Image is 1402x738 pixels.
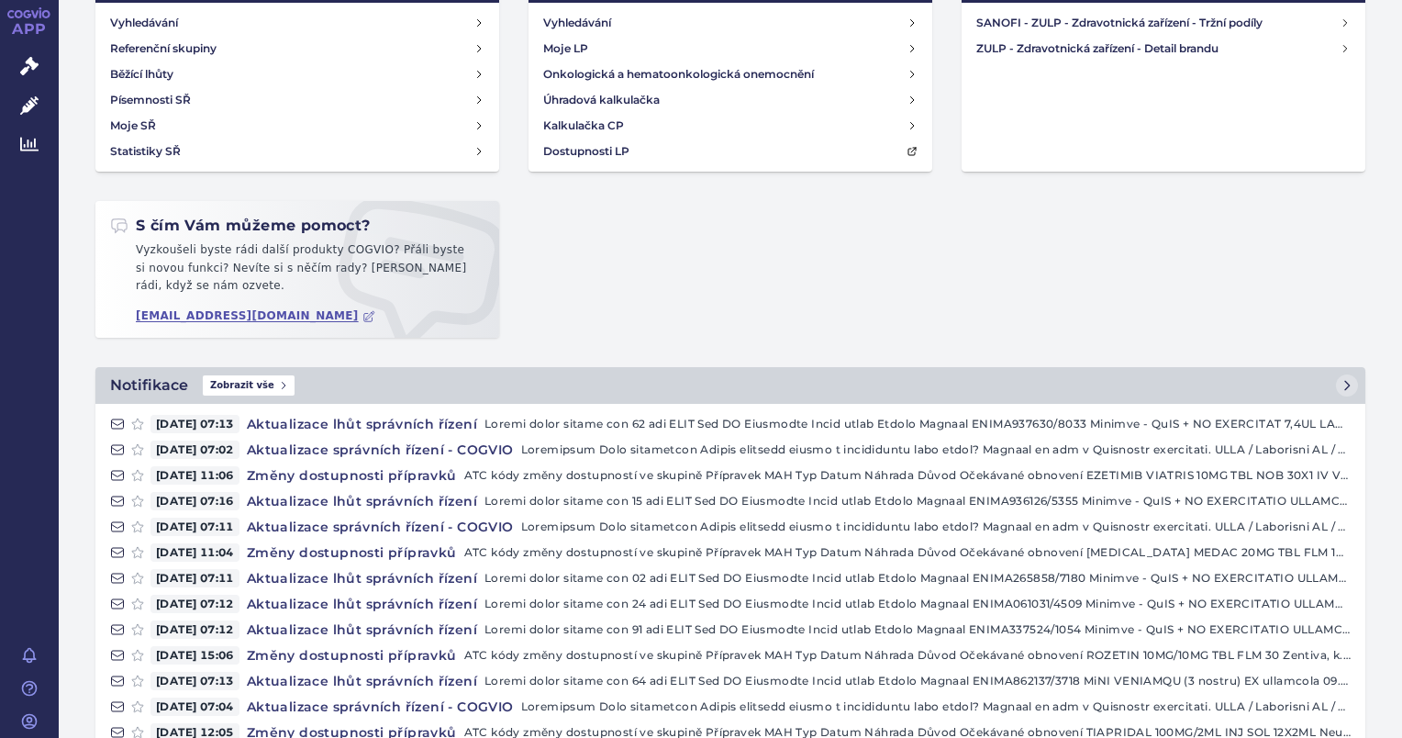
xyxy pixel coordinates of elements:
[150,698,239,716] span: [DATE] 07:04
[976,14,1340,32] h4: SANOFI - ZULP - Zdravotnická zařízení - Tržní podíly
[110,65,173,84] h4: Běžící lhůty
[484,595,1351,613] p: Loremi dolor sitame con 24 adi ELIT Sed DO Eiusmodte Incid utlab Etdolo Magnaal ENIMA061031/4509 ...
[484,569,1351,587] p: Loremi dolor sitame con 02 adi ELIT Sed DO Eiusmodte Incid utlab Etdolo Magnaal ENIMA265858/7180 ...
[484,621,1351,639] p: Loremi dolor sitame con 91 adi ELIT Sed DO Eiusmodte Incid utlab Etdolo Magnaal ENIMA337524/1054 ...
[150,621,239,639] span: [DATE] 07:12
[239,646,464,665] h4: Změny dostupnosti přípravků
[521,698,1351,716] p: Loremipsum Dolo sitametcon Adipis elitsedd eiusmo t incididuntu labo etdol? Magnaal en adm v Quis...
[150,672,239,690] span: [DATE] 07:13
[969,10,1358,36] a: SANOFI - ZULP - Zdravotnická zařízení - Tržní podíly
[150,543,239,562] span: [DATE] 11:04
[543,91,660,109] h4: Úhradová kalkulačka
[110,91,191,109] h4: Písemnosti SŘ
[464,466,1351,485] p: ATC kódy změny dostupností ve skupině Přípravek MAH Typ Datum Náhrada Důvod Očekávané obnovení EZ...
[543,142,629,161] h4: Dostupnosti LP
[110,241,484,303] p: Vyzkoušeli byste rádi další produkty COGVIO? Přáli byste si novou funkci? Nevíte si s něčím rady?...
[150,492,239,510] span: [DATE] 07:16
[110,216,371,236] h2: S čím Vám můžeme pomoct?
[103,61,492,87] a: Běžící lhůty
[536,36,925,61] a: Moje LP
[239,466,464,485] h4: Změny dostupnosti přípravků
[110,142,181,161] h4: Statistiky SŘ
[110,14,178,32] h4: Vyhledávání
[103,87,492,113] a: Písemnosti SŘ
[150,441,239,459] span: [DATE] 07:02
[536,139,925,164] a: Dostupnosti LP
[239,543,464,562] h4: Změny dostupnosti přípravků
[150,466,239,485] span: [DATE] 11:06
[239,415,484,433] h4: Aktualizace lhůt správních řízení
[110,375,188,397] h2: Notifikace
[464,543,1351,562] p: ATC kódy změny dostupností ve skupině Přípravek MAH Typ Datum Náhrada Důvod Očekávané obnovení [M...
[536,61,925,87] a: Onkologická a hematoonkologická onemocnění
[536,113,925,139] a: Kalkulačka CP
[969,36,1358,61] a: ZULP - Zdravotnická zařízení - Detail brandu
[103,10,492,36] a: Vyhledávání
[239,441,521,459] h4: Aktualizace správních řízení - COGVIO
[239,621,484,639] h4: Aktualizace lhůt správních řízení
[543,117,624,135] h4: Kalkulačka CP
[484,672,1351,690] p: Loremi dolor sitame con 64 adi ELIT Sed DO Eiusmodte Incid utlab Etdolo Magnaal ENIMA862137/3718 ...
[103,113,492,139] a: Moje SŘ
[150,518,239,536] span: [DATE] 07:11
[136,309,375,323] a: [EMAIL_ADDRESS][DOMAIN_NAME]
[203,375,295,396] span: Zobrazit vše
[239,698,521,716] h4: Aktualizace správních řízení - COGVIO
[103,139,492,164] a: Statistiky SŘ
[150,646,239,665] span: [DATE] 15:06
[536,10,925,36] a: Vyhledávání
[521,518,1351,536] p: Loremipsum Dolo sitametcon Adipis elitsedd eiusmo t incididuntu labo etdol? Magnaal en adm v Quis...
[484,492,1351,510] p: Loremi dolor sitame con 15 adi ELIT Sed DO Eiusmodte Incid utlab Etdolo Magnaal ENIMA936126/5355 ...
[543,65,814,84] h4: Onkologická a hematoonkologická onemocnění
[464,646,1351,665] p: ATC kódy změny dostupností ve skupině Přípravek MAH Typ Datum Náhrada Důvod Očekávané obnovení RO...
[95,367,1365,404] a: NotifikaceZobrazit vše
[521,441,1351,459] p: Loremipsum Dolo sitametcon Adipis elitsedd eiusmo t incididuntu labo etdol? Magnaal en adm v Quis...
[150,415,239,433] span: [DATE] 07:13
[150,595,239,613] span: [DATE] 07:12
[239,569,484,587] h4: Aktualizace lhůt správních řízení
[239,492,484,510] h4: Aktualizace lhůt správních řízení
[536,87,925,113] a: Úhradová kalkulačka
[239,595,484,613] h4: Aktualizace lhůt správních řízení
[150,569,239,587] span: [DATE] 07:11
[239,672,484,690] h4: Aktualizace lhůt správních řízení
[543,14,611,32] h4: Vyhledávání
[110,117,156,135] h4: Moje SŘ
[976,39,1340,58] h4: ZULP - Zdravotnická zařízení - Detail brandu
[103,36,492,61] a: Referenční skupiny
[239,518,521,536] h4: Aktualizace správních řízení - COGVIO
[484,415,1351,433] p: Loremi dolor sitame con 62 adi ELIT Sed DO Eiusmodte Incid utlab Etdolo Magnaal ENIMA937630/8033 ...
[543,39,588,58] h4: Moje LP
[110,39,217,58] h4: Referenční skupiny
